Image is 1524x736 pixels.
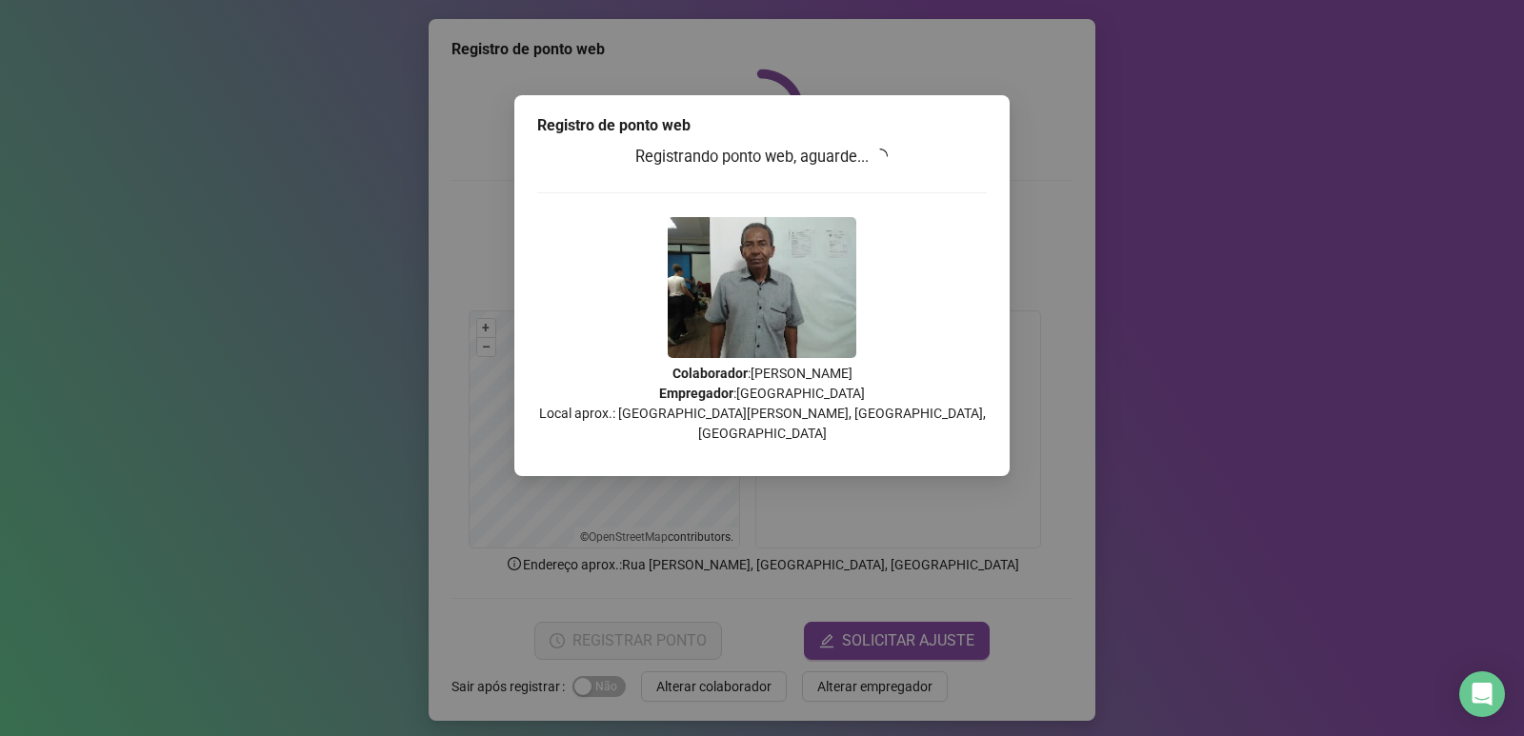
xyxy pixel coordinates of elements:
[672,366,748,381] strong: Colaborador
[668,217,856,358] img: 9k=
[537,145,987,169] h3: Registrando ponto web, aguarde...
[870,146,891,167] span: loading
[1459,671,1505,717] div: Open Intercom Messenger
[537,114,987,137] div: Registro de ponto web
[659,386,733,401] strong: Empregador
[537,364,987,444] p: : [PERSON_NAME] : [GEOGRAPHIC_DATA] Local aprox.: [GEOGRAPHIC_DATA][PERSON_NAME], [GEOGRAPHIC_DAT...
